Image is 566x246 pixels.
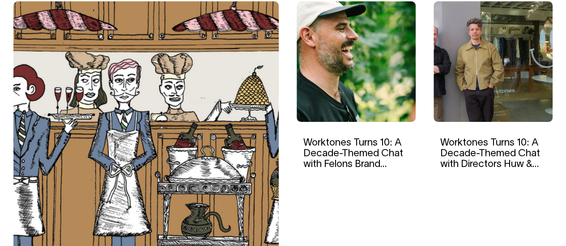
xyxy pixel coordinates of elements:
[303,138,403,180] a: Worktones Turns 10: A Decade-Themed Chat with Felons Brand Director
[434,1,553,122] img: Worktones Turns 10: A Decade-Themed Chat with Directors Huw & Andrew
[297,1,416,122] img: Worktones Turns 10: A Decade-Themed Chat with Felons Brand Director
[440,138,540,180] a: Worktones Turns 10: A Decade-Themed Chat with Directors Huw & [PERSON_NAME]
